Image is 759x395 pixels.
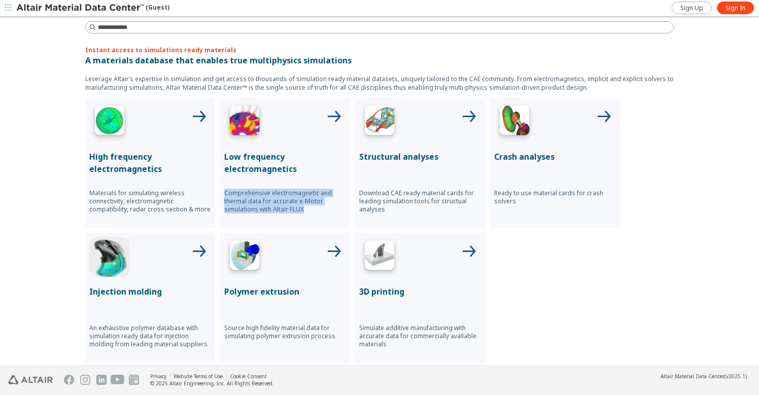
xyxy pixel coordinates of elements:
[726,4,745,12] span: Sign In
[224,324,346,340] p: Source high fidelity material data for simulating polymer extrusion process
[224,285,346,298] p: Polymer extrusion
[220,98,350,228] button: Low Frequency IconLow frequency electromagneticsComprehensive electromagnetic and thermal data fo...
[89,151,211,175] p: High frequency electromagnetics
[680,4,703,12] span: Sign Up
[85,46,674,54] p: Instant access to simulations ready materials
[150,380,274,387] div: © 2025 Altair Engineering, Inc. All Rights Reserved.
[16,3,146,13] img: Altair Material Data Center
[494,151,616,163] p: Crash analyses
[220,233,350,363] button: Polymer Extrusion IconPolymer extrusionSource high fidelity material data for simulating polymer ...
[85,233,215,363] button: Injection Molding IconInjection moldingAn exhaustive polymer database with simulation ready data ...
[359,151,481,163] p: Structural analyses
[494,102,535,142] img: Crash Analyses Icon
[224,189,346,213] p: Comprehensive electromagnetic and thermal data for accurate e-Motor simulations with Altair FLUX
[355,233,485,363] button: 3D Printing Icon3D printingSimulate additive manufacturing with accurate data for commercially av...
[359,189,481,213] p: Download CAE ready material cards for leading simulation tools for structual analyses
[89,189,211,213] p: Materials for simulating wireless connectivity, electromagnetic compatibility, radar cross sectio...
[150,373,166,380] a: Privacy
[85,75,674,92] p: Leverage Altair’s expertise in simulation and get access to thousands of simulation ready materia...
[717,2,754,14] a: Sign In
[85,98,215,228] button: High Frequency IconHigh frequency electromagneticsMaterials for simulating wireless connectivity,...
[89,102,130,142] img: High Frequency Icon
[490,98,620,228] button: Crash Analyses IconCrash analysesReady to use material cards for crash solvers
[230,373,267,380] a: Cookie Consent
[359,324,481,348] p: Simulate additive manufacturing with accurate data for commercially available materials
[224,151,346,175] p: Low frequency electromagnetics
[85,54,674,66] p: A materials database that enables true multiphysics simulations
[494,189,616,205] p: Ready to use material cards for crash solvers
[359,102,400,142] img: Structural Analyses Icon
[89,237,130,277] img: Injection Molding Icon
[174,373,223,380] a: Website Terms of Use
[359,285,481,298] p: 3D printing
[89,285,211,298] p: Injection molding
[359,237,400,277] img: 3D Printing Icon
[89,324,211,348] p: An exhaustive polymer database with simulation ready data for injection molding from leading mate...
[661,373,747,380] div: (v2025.1)
[672,2,712,14] a: Sign Up
[224,237,265,277] img: Polymer Extrusion Icon
[16,3,169,13] div: (Guest)
[8,375,53,384] img: Altair Engineering
[661,373,724,380] span: Altair Material Data Center
[355,98,485,228] button: Structural Analyses IconStructural analysesDownload CAE ready material cards for leading simulati...
[224,102,265,142] img: Low Frequency Icon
